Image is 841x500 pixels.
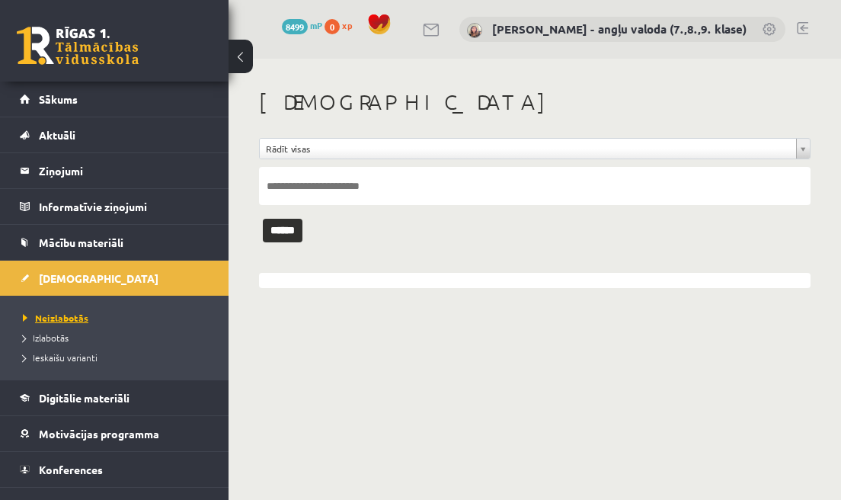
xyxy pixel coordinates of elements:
[23,351,98,364] span: Ieskaišu varianti
[20,189,209,224] a: Informatīvie ziņojumi
[282,19,308,34] span: 8499
[39,463,103,476] span: Konferences
[325,19,360,31] a: 0 xp
[310,19,322,31] span: mP
[23,312,88,324] span: Neizlabotās
[39,427,159,441] span: Motivācijas programma
[259,89,811,115] h1: [DEMOGRAPHIC_DATA]
[20,261,209,296] a: [DEMOGRAPHIC_DATA]
[20,82,209,117] a: Sākums
[467,23,482,38] img: Laila Priedīte-Dimiņa - angļu valoda (7.,8.,9. klase)
[260,139,810,159] a: Rādīt visas
[39,391,130,405] span: Digitālie materiāli
[39,92,78,106] span: Sākums
[20,452,209,487] a: Konferences
[325,19,340,34] span: 0
[23,351,213,364] a: Ieskaišu varianti
[39,128,75,142] span: Aktuāli
[282,19,322,31] a: 8499 mP
[20,380,209,415] a: Digitālie materiāli
[266,139,790,159] span: Rādīt visas
[20,225,209,260] a: Mācību materiāli
[39,153,209,188] legend: Ziņojumi
[39,189,209,224] legend: Informatīvie ziņojumi
[39,236,123,249] span: Mācību materiāli
[23,332,69,344] span: Izlabotās
[23,331,213,345] a: Izlabotās
[20,416,209,451] a: Motivācijas programma
[17,27,139,65] a: Rīgas 1. Tālmācības vidusskola
[23,311,213,325] a: Neizlabotās
[39,271,158,285] span: [DEMOGRAPHIC_DATA]
[342,19,352,31] span: xp
[492,21,747,37] a: [PERSON_NAME] - angļu valoda (7.,8.,9. klase)
[20,117,209,152] a: Aktuāli
[20,153,209,188] a: Ziņojumi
